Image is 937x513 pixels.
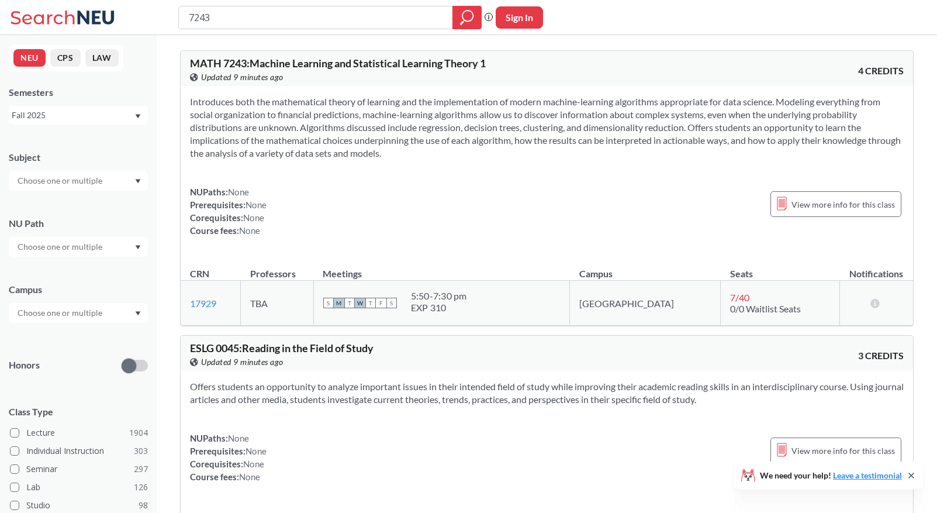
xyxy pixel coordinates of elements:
div: CRN [190,267,209,280]
span: 4 CREDITS [858,64,904,77]
div: Fall 2025Dropdown arrow [9,106,148,125]
span: W [355,298,365,308]
span: 297 [134,463,148,476]
span: None [246,199,267,210]
th: Meetings [313,256,570,281]
th: Seats [721,256,840,281]
span: F [376,298,386,308]
td: [GEOGRAPHIC_DATA] [570,281,721,326]
svg: Dropdown arrow [135,179,141,184]
button: NEU [13,49,46,67]
span: 303 [134,445,148,457]
span: MATH 7243 : Machine Learning and Statistical Learning Theory 1 [190,57,486,70]
div: Dropdown arrow [9,171,148,191]
div: 5:50 - 7:30 pm [411,290,467,302]
span: 0/0 Waitlist Seats [730,303,801,314]
svg: Dropdown arrow [135,114,141,119]
span: Class Type [9,405,148,418]
span: 1904 [129,426,148,439]
section: Offers students an opportunity to analyze important issues in their intended field of study while... [190,380,904,406]
span: Updated 9 minutes ago [201,356,283,369]
div: Subject [9,151,148,164]
span: 7 / 40 [730,292,749,303]
p: Honors [9,359,40,372]
svg: Dropdown arrow [135,245,141,250]
span: ESLG 0045 : Reading in the Field of Study [190,342,374,354]
span: View more info for this class [791,197,895,212]
th: Professors [241,256,313,281]
div: Campus [9,283,148,296]
div: Dropdown arrow [9,237,148,257]
button: Sign In [496,6,543,29]
th: Campus [570,256,721,281]
span: None [228,433,249,443]
span: M [334,298,344,308]
span: None [239,471,260,482]
span: T [344,298,355,308]
label: Lecture [10,425,148,440]
span: 126 [134,481,148,494]
a: Leave a testimonial [833,470,902,480]
div: magnifying glass [452,6,482,29]
a: 17929 [190,298,216,309]
input: Choose one or multiple [12,174,110,188]
span: None [243,459,264,469]
div: Semesters [9,86,148,99]
label: Studio [10,498,148,513]
div: Dropdown arrow [9,303,148,323]
span: None [228,187,249,197]
td: TBA [241,281,313,326]
span: View more info for this class [791,443,895,458]
section: Introduces both the mathematical theory of learning and the implementation of modern machine-lear... [190,95,904,160]
span: None [246,446,267,456]
svg: Dropdown arrow [135,311,141,316]
input: Choose one or multiple [12,240,110,254]
label: Individual Instruction [10,443,148,459]
span: S [323,298,334,308]
th: Notifications [840,256,913,281]
span: 3 CREDITS [858,349,904,362]
button: LAW [85,49,119,67]
span: None [239,225,260,236]
div: NUPaths: Prerequisites: Corequisites: Course fees: [190,432,267,483]
button: CPS [50,49,81,67]
span: T [365,298,376,308]
div: Fall 2025 [12,109,134,122]
div: EXP 310 [411,302,467,314]
label: Lab [10,480,148,495]
span: Updated 9 minutes ago [201,71,283,84]
input: Class, professor, course number, "phrase" [188,8,444,27]
div: NUPaths: Prerequisites: Corequisites: Course fees: [190,185,267,237]
div: NU Path [9,217,148,230]
span: 98 [139,499,148,512]
span: None [243,212,264,223]
span: We need your help! [760,471,902,480]
svg: magnifying glass [460,9,474,26]
label: Seminar [10,462,148,477]
span: S [386,298,397,308]
input: Choose one or multiple [12,306,110,320]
